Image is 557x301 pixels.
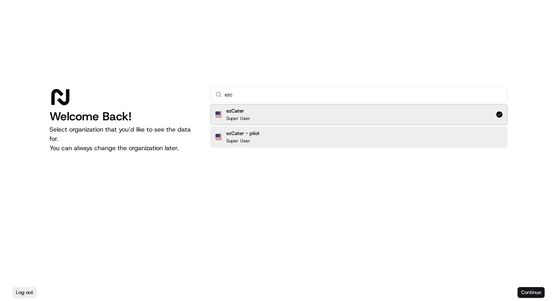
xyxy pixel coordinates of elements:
[215,134,222,140] img: Flag of us
[215,111,222,118] img: Flag of us
[50,109,198,123] h1: Welcome Back!
[226,115,250,121] p: Super User
[518,287,545,298] button: Continue
[226,130,260,137] h2: ezCater - pilot
[210,103,507,149] div: Suggestions
[12,287,37,298] button: Log out
[50,125,198,153] p: Select organization that you’d like to see the data for. You can always change the organization l...
[226,108,250,115] h2: ezCater
[225,87,502,102] input: Type to search...
[226,138,250,144] p: Super User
